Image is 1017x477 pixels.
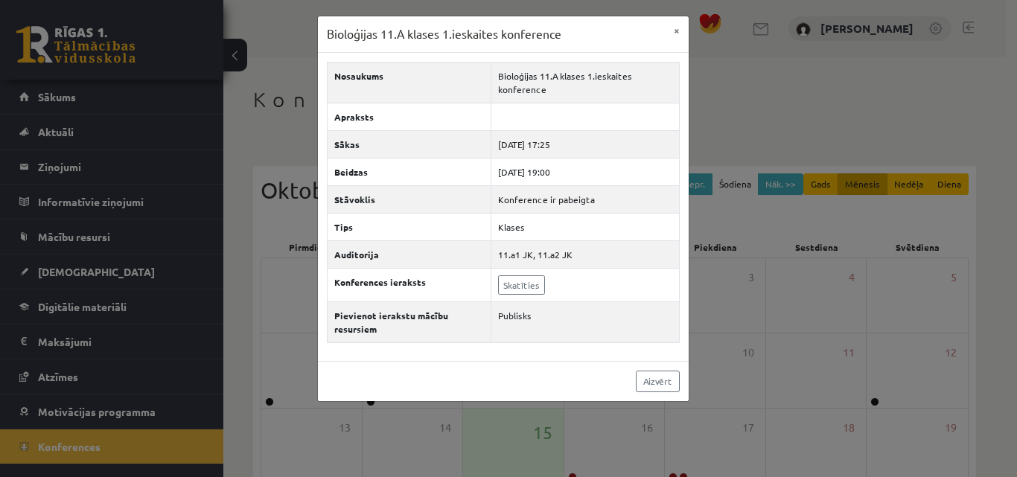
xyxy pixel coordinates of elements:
button: × [665,16,689,45]
td: [DATE] 17:25 [491,130,679,158]
a: Aizvērt [636,371,680,392]
td: Klases [491,213,679,240]
th: Auditorija [327,240,491,268]
th: Konferences ieraksts [327,268,491,301]
th: Beidzas [327,158,491,185]
h3: Bioloģijas 11.A klases 1.ieskaites konference [327,25,561,43]
a: Skatīties [498,275,545,295]
th: Nosaukums [327,62,491,103]
th: Sākas [327,130,491,158]
th: Apraksts [327,103,491,130]
td: Publisks [491,301,679,342]
th: Tips [327,213,491,240]
td: Konference ir pabeigta [491,185,679,213]
th: Pievienot ierakstu mācību resursiem [327,301,491,342]
td: [DATE] 19:00 [491,158,679,185]
th: Stāvoklis [327,185,491,213]
td: Bioloģijas 11.A klases 1.ieskaites konference [491,62,679,103]
td: 11.a1 JK, 11.a2 JK [491,240,679,268]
